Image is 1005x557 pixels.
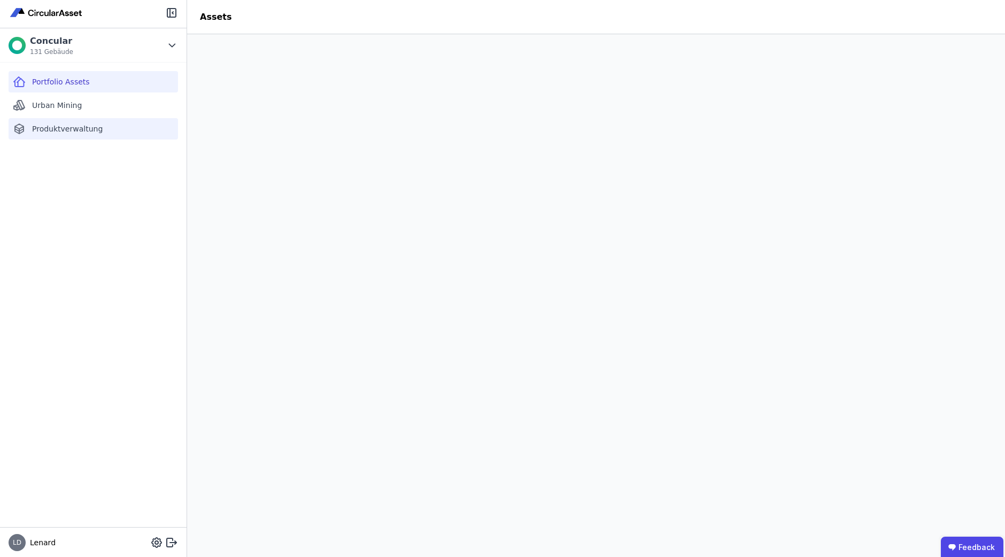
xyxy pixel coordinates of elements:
[32,76,90,87] span: Portfolio Assets
[13,539,21,546] span: LD
[26,537,56,548] span: Lenard
[9,37,26,54] img: Concular
[32,123,103,134] span: Produktverwaltung
[32,100,82,111] span: Urban Mining
[187,11,244,24] div: Assets
[187,34,1005,557] iframe: retool
[9,6,84,19] img: Concular
[30,48,73,56] span: 131 Gebäude
[30,35,73,48] div: Concular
